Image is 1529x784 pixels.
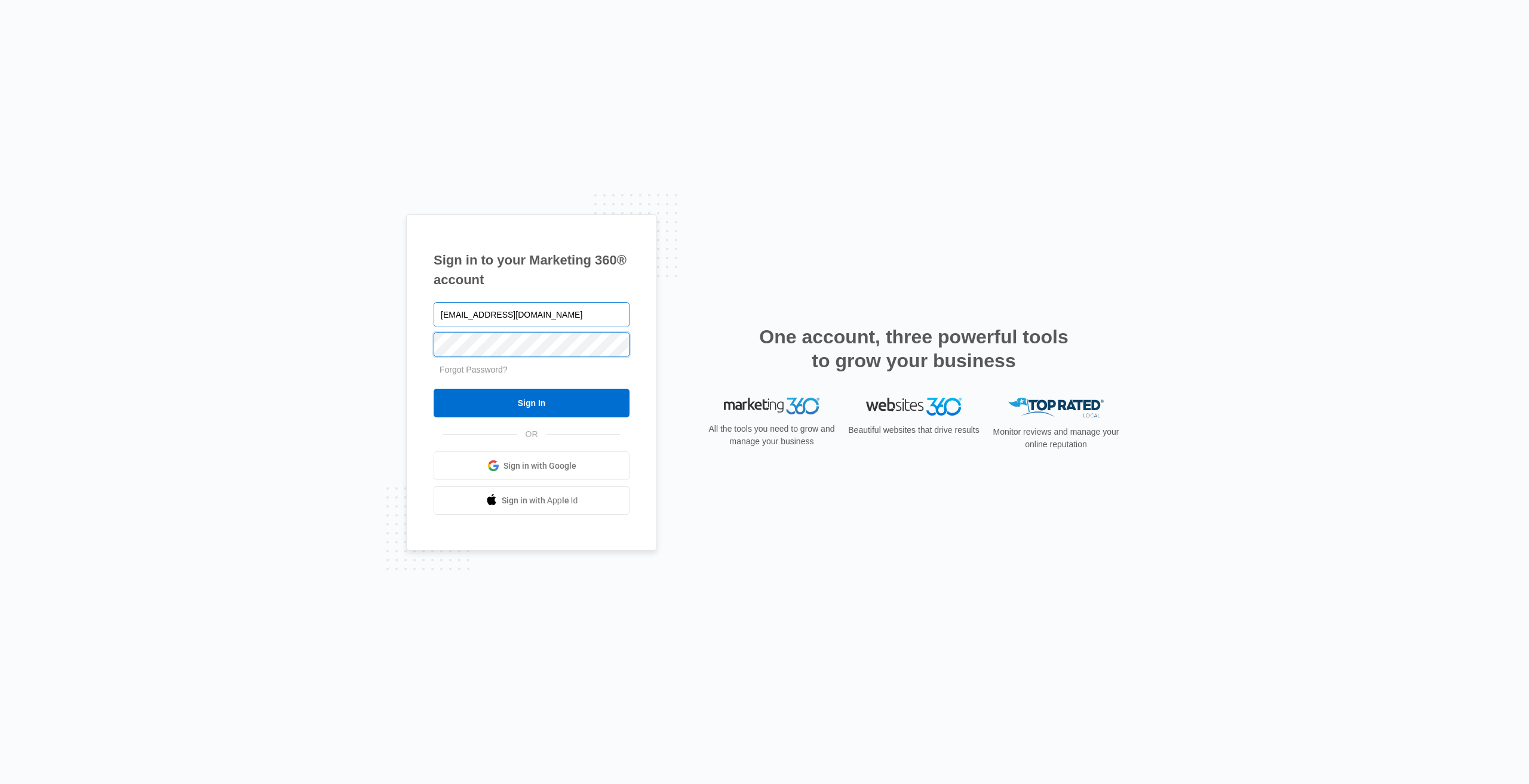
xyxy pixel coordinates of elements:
[503,460,576,472] span: Sign in with Google
[434,451,630,480] a: Sign in with Google
[989,426,1123,451] p: Monitor reviews and manage your online reputation
[434,250,630,290] h1: Sign in to your Marketing 360® account
[517,428,546,441] span: OR
[724,398,819,414] img: Marketing 360
[847,424,981,436] p: Beautiful websites that drive results
[756,325,1072,373] h2: One account, three powerful tools to grow your business
[1008,398,1104,417] img: Top Rated Local
[705,423,839,448] p: All the tools you need to grow and manage your business
[866,398,962,415] img: Websites 360
[434,302,630,327] input: Email
[502,494,578,507] span: Sign in with Apple Id
[434,486,630,515] a: Sign in with Apple Id
[440,365,508,374] a: Forgot Password?
[434,389,630,417] input: Sign In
